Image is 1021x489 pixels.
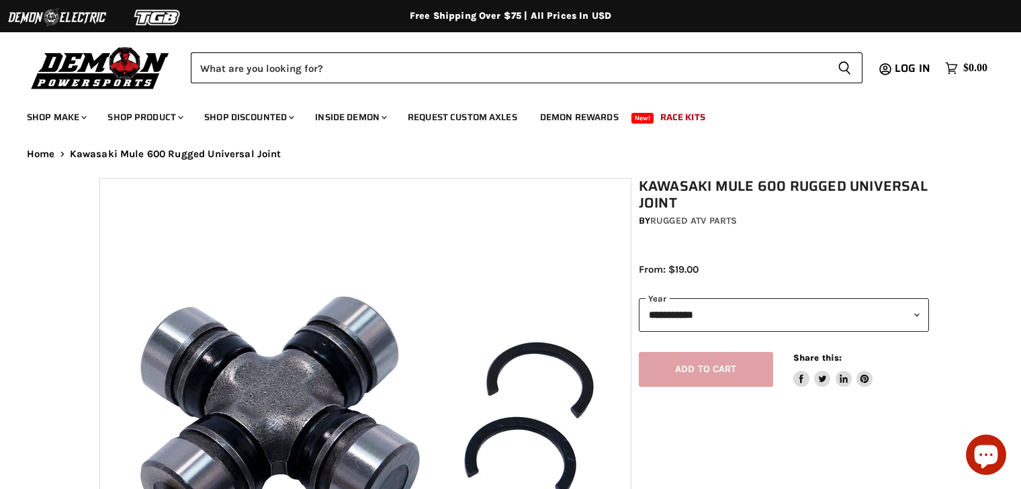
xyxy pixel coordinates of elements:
span: New! [631,113,654,124]
span: Share this: [793,353,842,363]
a: Home [27,148,55,160]
a: Inside Demon [305,103,395,131]
a: Rugged ATV Parts [650,215,737,226]
img: Demon Electric Logo 2 [7,5,107,30]
form: Product [191,52,862,83]
a: $0.00 [938,58,994,78]
span: Kawasaki Mule 600 Rugged Universal Joint [70,148,281,160]
ul: Main menu [17,98,984,131]
a: Log in [889,62,938,75]
a: Shop Discounted [194,103,302,131]
div: by [639,214,929,228]
a: Shop Product [97,103,191,131]
a: Demon Rewards [530,103,629,131]
inbox-online-store-chat: Shopify online store chat [962,435,1010,478]
span: Log in [895,60,930,77]
a: Race Kits [650,103,715,131]
select: year [639,298,929,331]
input: Search [191,52,827,83]
a: Request Custom Axles [398,103,527,131]
a: Shop Make [17,103,95,131]
button: Search [827,52,862,83]
img: TGB Logo 2 [107,5,208,30]
img: Demon Powersports [27,44,174,91]
span: From: $19.00 [639,263,699,275]
aside: Share this: [793,352,873,388]
span: $0.00 [963,62,987,75]
h1: Kawasaki Mule 600 Rugged Universal Joint [639,178,929,212]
